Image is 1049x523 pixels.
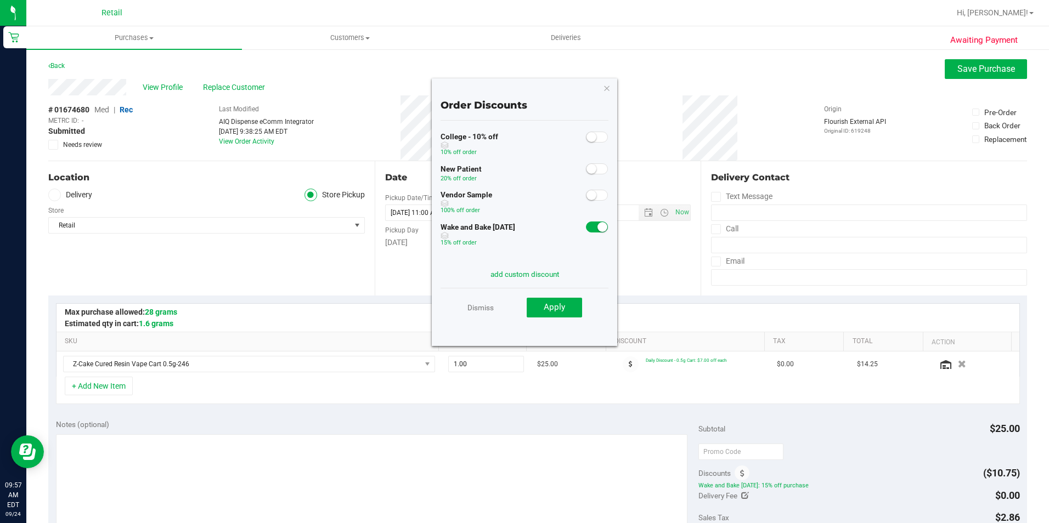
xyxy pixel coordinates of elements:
span: Notes (optional) [56,420,109,429]
a: Total [853,337,919,346]
div: Flourish External API [824,117,886,135]
h4: Order Discounts [441,100,608,111]
span: Z-Cake Cured Resin Vape Cart 0.5g-246 [64,356,421,372]
a: Back [48,62,65,70]
span: $0.00 [995,490,1020,501]
a: Customers [242,26,458,49]
span: $14.25 [857,359,878,369]
p: Original ID: 619248 [824,127,886,135]
span: Open the date view [639,208,658,217]
div: [DATE] [385,237,691,248]
span: Max purchase allowed: [65,308,177,316]
div: Date [385,171,691,184]
input: Promo Code [698,444,783,460]
div: Location [48,171,365,184]
span: Med [94,105,109,114]
span: Estimated qty in cart: [65,319,173,328]
div: [DATE] 9:38:25 AM EDT [219,127,314,137]
span: Awaiting Payment [950,34,1018,47]
label: Last Modified [219,104,259,114]
a: Dismiss [467,298,494,317]
label: Pickup Day [385,225,419,235]
input: 1.00 [449,356,523,372]
span: 100% off order [441,207,480,214]
span: Wake and Bake [DATE]: 15% off purchase [698,482,1020,490]
label: Origin [824,104,842,114]
div: Wake and Bake [DATE] [441,222,515,252]
span: 20% off order [441,175,477,182]
a: View Order Activity [219,138,274,145]
span: Submitted [48,126,85,137]
span: Retail [101,8,122,18]
span: Retail [49,218,351,233]
div: Vendor Sample [441,190,492,219]
span: Sales Tax [698,513,729,522]
input: Format: (999) 999-9999 [711,204,1027,221]
div: Delivery Contact [711,171,1027,184]
span: Hi, [PERSON_NAME]! [957,8,1028,17]
span: discount can be used with other discounts [441,232,515,240]
span: $25.00 [537,359,558,369]
a: add custom discount [490,270,559,278]
a: Tax [773,337,839,346]
span: 1.6 grams [139,319,173,328]
span: - [82,116,83,126]
label: Store [48,206,64,215]
span: $25.00 [990,423,1020,434]
span: Replace Customer [203,82,269,93]
span: Open the time view [655,208,674,217]
label: Delivery [48,189,92,201]
inline-svg: Retail [8,32,19,43]
div: Back Order [984,120,1020,131]
span: $2.86 [995,511,1020,523]
span: Purchases [26,33,242,43]
span: select [351,218,364,233]
span: Apply [544,302,565,312]
span: 15% off order [441,239,477,246]
button: + Add New Item [65,377,133,395]
span: $0.00 [777,359,794,369]
span: discount can be used with other discounts [441,200,492,207]
div: New Patient [441,164,482,187]
span: # 01674680 [48,104,89,116]
span: Set Current date [673,204,691,220]
label: Pickup Date/Time [385,193,438,203]
button: Apply [527,298,582,317]
span: 28 grams [145,308,177,316]
a: Discount [614,337,760,346]
span: NO DATA FOUND [63,356,435,372]
a: Deliveries [458,26,674,49]
p: 09:57 AM EDT [5,480,21,510]
span: | [114,105,115,114]
a: SKU [65,337,434,346]
span: Rec [120,105,133,114]
span: METRC ID: [48,116,79,126]
span: Subtotal [698,424,725,433]
div: Pre-Order [984,107,1017,118]
th: Action [923,332,1011,352]
span: View Profile [143,82,187,93]
span: ($10.75) [983,467,1020,479]
span: Discounts [698,463,731,483]
span: Save Purchase [957,64,1015,74]
div: Replacement [984,134,1027,145]
span: Needs review [63,140,102,150]
label: Email [711,253,745,269]
span: discount can be used with other discounts [441,141,498,149]
span: Customers [242,33,457,43]
span: 10% off order [441,149,477,156]
label: Call [711,221,738,237]
span: Deliveries [536,33,596,43]
p: 09/24 [5,510,21,518]
span: Daily Discount - 0.5g Cart: $7.00 off each [646,357,726,363]
div: College - 10% off [441,132,498,161]
label: Text Message [711,189,772,204]
label: Store Pickup [304,189,365,201]
i: Edit Delivery Fee [741,492,749,499]
div: AIQ Dispense eComm Integrator [219,117,314,127]
a: Purchases [26,26,242,49]
iframe: Resource center [11,435,44,468]
span: Delivery Fee [698,491,737,500]
button: Save Purchase [945,59,1027,79]
input: Format: (999) 999-9999 [711,237,1027,253]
